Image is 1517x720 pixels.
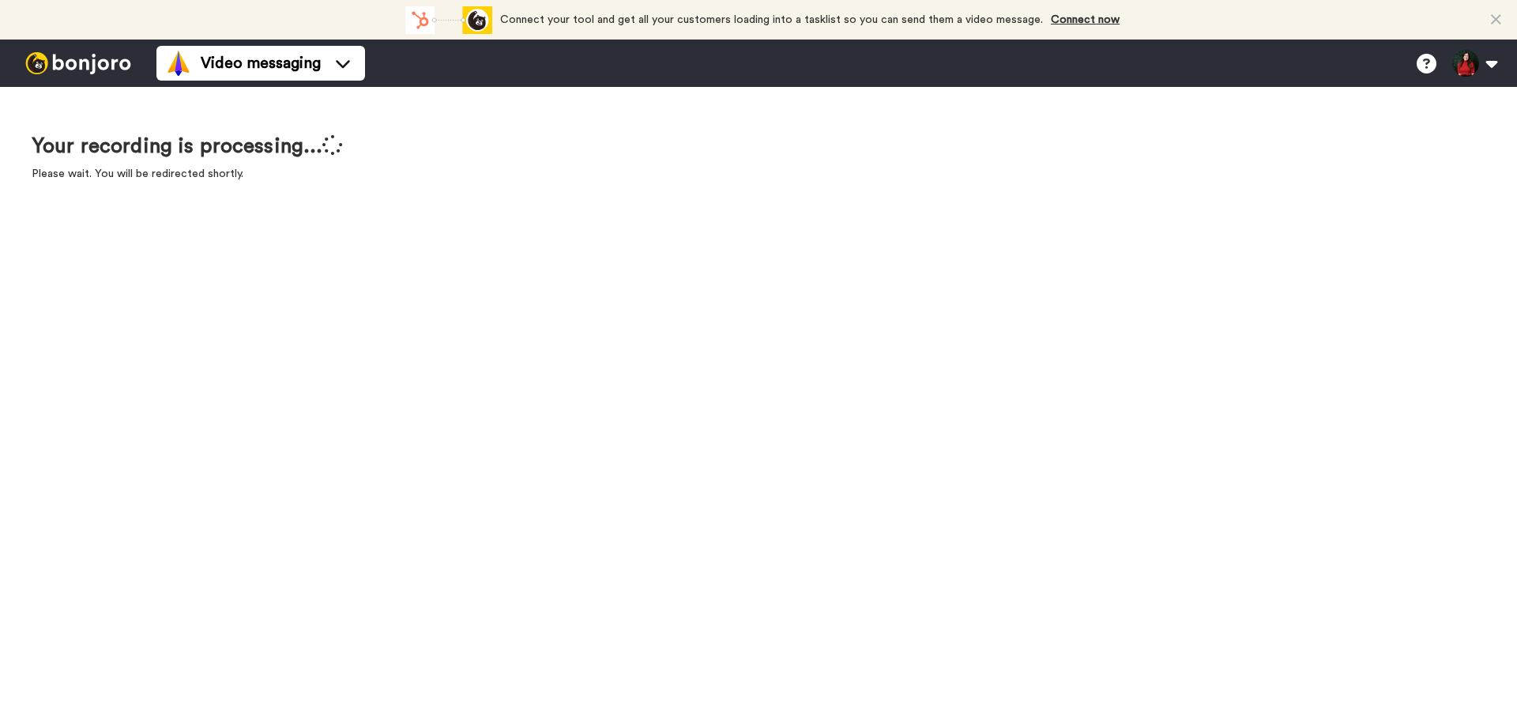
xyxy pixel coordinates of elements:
div: animation [405,6,492,34]
span: Connect your tool and get all your customers loading into a tasklist so you can send them a video... [500,14,1043,25]
a: Connect now [1051,14,1120,25]
p: Please wait. You will be redirected shortly. [32,166,343,182]
span: Video messaging [201,52,321,74]
img: bj-logo-header-white.svg [19,52,137,74]
h1: Your recording is processing... [32,134,343,158]
img: vm-color.svg [166,51,191,76]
